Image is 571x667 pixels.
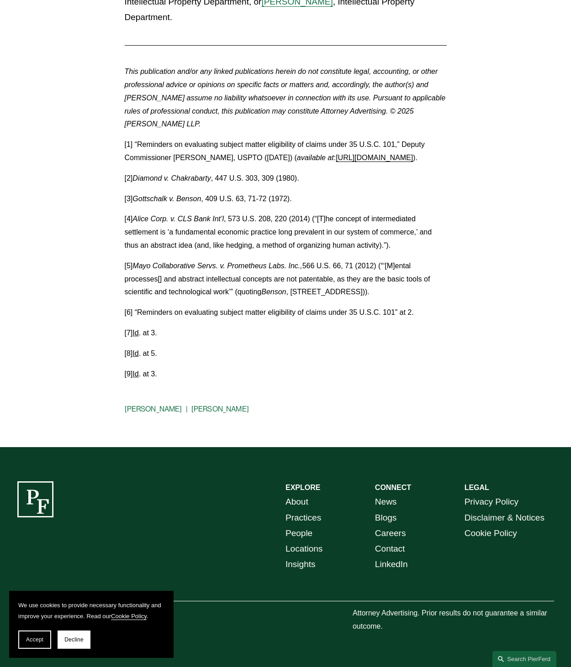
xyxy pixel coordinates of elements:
a: [PERSON_NAME] [191,405,249,413]
strong: CONNECT [375,484,411,491]
em: This publication and/or any linked publications herein do not constitute legal, accounting, or ot... [125,68,448,128]
a: Contact [375,541,405,557]
strong: EXPLORE [285,484,320,491]
a: Careers [375,526,406,541]
a: Privacy Policy [465,494,518,510]
span: Decline [64,636,84,643]
button: Accept [18,631,51,649]
em: available at [297,154,334,162]
p: [1] “Reminders on evaluating subject matter eligibility of claims under 35 U.S.C. 101,” Deputy Co... [125,138,447,165]
p: Attorney Advertising. Prior results do not guarantee a similar outcome. [353,607,554,633]
p: We use cookies to provide necessary functionality and improve your experience. Read our . [18,600,164,621]
span: Id [132,329,138,337]
button: Decline [58,631,90,649]
span: Id [132,349,138,357]
strong: LEGAL [465,484,489,491]
em: Gottschalk v. Benson [132,195,201,203]
em: Benson [261,288,286,296]
a: About [285,494,308,510]
a: Cookie Policy [111,613,147,620]
p: [2] , 447 U.S. 303, 309 (1980). [125,172,447,185]
a: [URL][DOMAIN_NAME] [336,154,413,162]
p: [4] , 573 U.S. 208, 220 (2014) (“[T]he concept of intermediated settlement is ‘a fundamental econ... [125,213,447,252]
p: [7] . at 3. [125,327,447,340]
em: Diamond v. Chakrabarty [132,174,211,182]
p: [3] , 409 U.S. 63, 71-72 (1972). [125,193,447,206]
p: [5] 566 U.S. 66, 71 (2012) (“‘[M]ental processes[] and abstract intellectual concepts are not pat... [125,260,447,299]
span: Id [132,370,138,378]
em: Alice Corp. v. CLS Bank Int’l [132,215,224,223]
a: People [285,526,312,541]
a: Blogs [375,510,397,526]
a: Insights [285,557,315,572]
a: Disclaimer & Notices [465,510,545,526]
span: Accept [26,636,43,643]
a: Practices [285,510,321,526]
a: [PERSON_NAME] [125,405,182,413]
a: Locations [285,541,323,557]
section: Cookie banner [9,591,174,658]
a: LinkedIn [375,557,408,572]
p: [8] . at 5. [125,347,447,360]
em: Mayo Collaborative Servs. v. Prometheus Labs. Inc., [132,262,302,270]
p: [9] . at 3. [125,368,447,381]
p: [6] “Reminders on evaluating subject matter eligibility of claims under 35 U.S.C. 101” at 2. [125,306,447,319]
a: News [375,494,397,510]
a: Search this site [492,651,556,667]
a: Cookie Policy [465,526,517,541]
